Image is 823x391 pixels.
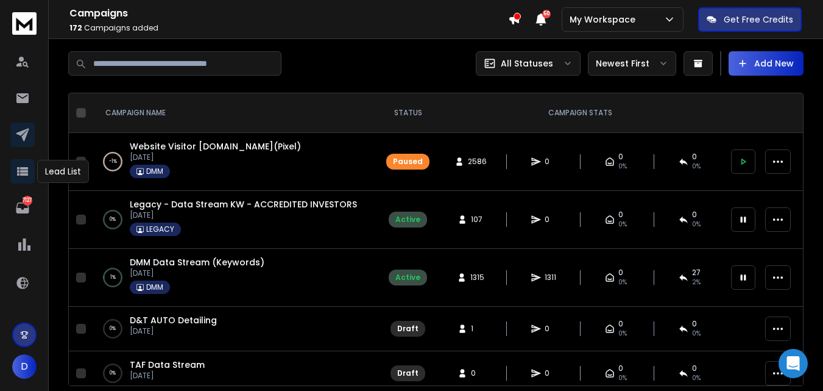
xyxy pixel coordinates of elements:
[692,319,697,329] span: 0
[618,220,627,229] span: 0%
[109,156,117,168] p: -1 %
[471,324,483,334] span: 1
[618,278,627,287] span: 0 %
[91,307,379,351] td: 0%D&T AUTO Detailing[DATE]
[395,273,420,282] div: Active
[23,196,32,206] p: 7127
[542,10,551,18] span: 50
[618,162,627,171] span: 0%
[618,268,623,278] span: 0
[692,329,701,339] span: 0%
[130,140,301,152] a: Website Visitor [DOMAIN_NAME](Pixel)
[130,359,205,371] a: TAF Data Stream
[130,314,217,326] a: D&T AUTO Detailing
[110,323,116,335] p: 0 %
[692,373,701,383] span: 0%
[379,93,437,133] th: STATUS
[471,368,483,378] span: 0
[570,13,640,26] p: My Workspace
[110,367,116,379] p: 0 %
[692,278,701,287] span: 2 %
[470,273,484,282] span: 1315
[397,324,419,334] div: Draft
[12,354,37,379] button: D
[698,7,802,32] button: Get Free Credits
[130,198,357,210] a: Legacy - Data Stream KW - ACCREDITED INVESTORS
[779,349,808,378] div: Open Intercom Messenger
[130,326,217,336] p: [DATE]
[545,273,557,282] span: 1311
[545,157,557,167] span: 0
[130,371,205,381] p: [DATE]
[110,271,116,284] p: 1 %
[618,210,623,220] span: 0
[692,162,701,171] span: 0%
[545,324,557,334] span: 0
[12,12,37,35] img: logo
[729,51,804,76] button: Add New
[618,329,627,339] span: 0%
[468,157,487,167] span: 2586
[501,57,553,70] p: All Statuses
[471,215,483,224] span: 107
[692,210,697,220] span: 0
[146,282,163,292] p: DMM
[545,368,557,378] span: 0
[10,196,35,220] a: 7127
[393,157,423,167] div: Paused
[130,210,357,220] p: [DATE]
[397,368,419,378] div: Draft
[692,220,701,229] span: 0%
[91,191,379,249] td: 0%Legacy - Data Stream KW - ACCREDITED INVESTORS[DATE]LEGACY
[91,133,379,191] td: -1%Website Visitor [DOMAIN_NAME](Pixel)[DATE]DMM
[130,152,301,162] p: [DATE]
[110,213,116,226] p: 0 %
[437,93,724,133] th: CAMPAIGN STATS
[692,152,697,162] span: 0
[618,319,623,329] span: 0
[69,23,508,33] p: Campaigns added
[618,373,627,383] span: 0%
[692,268,701,278] span: 27
[130,268,264,278] p: [DATE]
[724,13,793,26] p: Get Free Credits
[37,160,89,183] div: Lead List
[588,51,676,76] button: Newest First
[91,93,379,133] th: CAMPAIGN NAME
[692,364,697,373] span: 0
[618,364,623,373] span: 0
[545,215,557,224] span: 0
[618,152,623,162] span: 0
[146,167,163,176] p: DMM
[395,215,420,224] div: Active
[69,6,508,21] h1: Campaigns
[130,256,264,268] a: DMM Data Stream (Keywords)
[69,23,82,33] span: 172
[91,249,379,307] td: 1%DMM Data Stream (Keywords)[DATE]DMM
[146,224,174,234] p: LEGACY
